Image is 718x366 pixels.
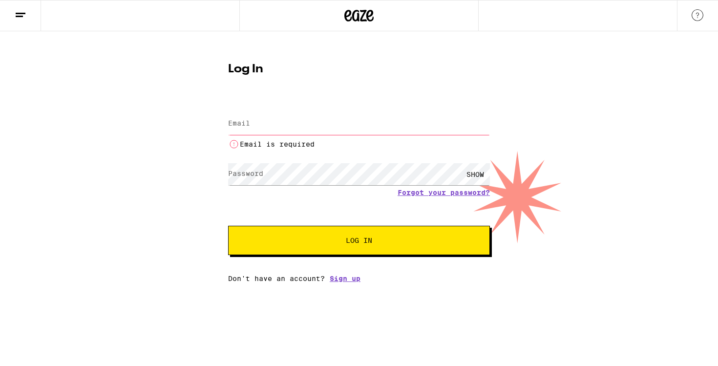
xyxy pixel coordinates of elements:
a: Sign up [330,275,360,282]
li: Email is required [228,138,490,150]
a: Forgot your password? [398,189,490,196]
label: Password [228,170,263,177]
button: Log In [228,226,490,255]
span: Hi. Need any help? [6,7,70,15]
h1: Log In [228,64,490,75]
input: Email [228,113,490,135]
div: SHOW [461,163,490,185]
span: Log In [346,237,372,244]
label: Email [228,119,250,127]
div: Don't have an account? [228,275,490,282]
